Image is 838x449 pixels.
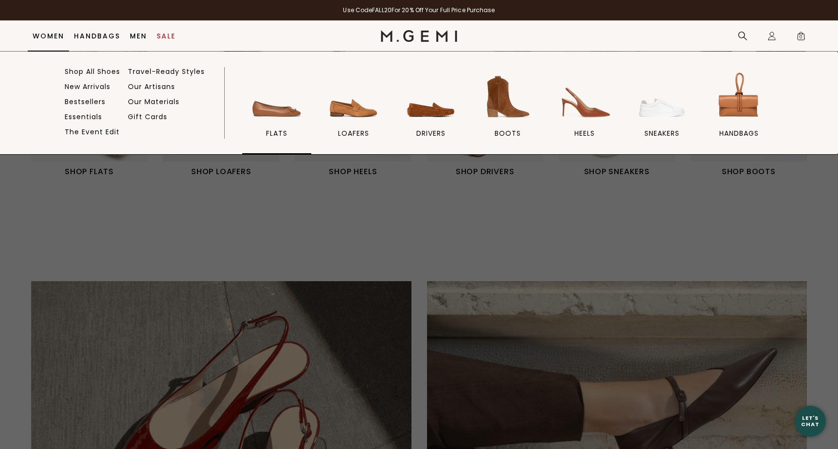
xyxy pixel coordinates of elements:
[74,32,120,40] a: Handbags
[326,70,381,124] img: loafers
[574,129,595,138] span: heels
[250,70,304,124] img: flats
[157,32,176,40] a: Sale
[481,70,535,124] img: BOOTS
[495,129,521,138] span: BOOTS
[796,33,806,43] span: 0
[338,129,369,138] span: loafers
[65,82,110,91] a: New Arrivals
[65,67,120,76] a: Shop All Shoes
[128,112,167,121] a: Gift Cards
[704,70,773,154] a: handbags
[416,129,446,138] span: drivers
[381,30,457,42] img: M.Gemi
[128,82,175,91] a: Our Artisans
[65,127,120,136] a: The Event Edit
[242,70,311,154] a: flats
[65,97,106,106] a: Bestsellers
[33,32,64,40] a: Women
[65,112,102,121] a: Essentials
[635,70,689,124] img: sneakers
[795,415,826,427] div: Let's Chat
[130,32,147,40] a: Men
[128,67,205,76] a: Travel-Ready Styles
[550,70,619,154] a: heels
[128,97,179,106] a: Our Materials
[719,129,759,138] span: handbags
[557,70,612,124] img: heels
[712,70,766,124] img: handbags
[644,129,679,138] span: sneakers
[396,70,465,154] a: drivers
[266,129,287,138] span: flats
[372,6,392,14] strong: FALL20
[473,70,542,154] a: BOOTS
[319,70,388,154] a: loafers
[627,70,696,154] a: sneakers
[404,70,458,124] img: drivers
